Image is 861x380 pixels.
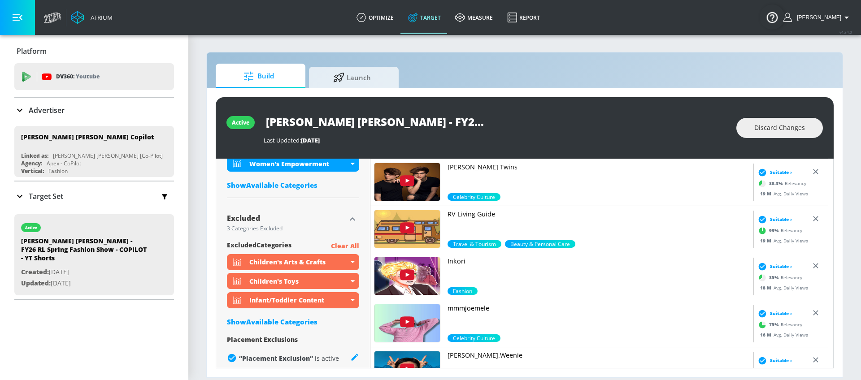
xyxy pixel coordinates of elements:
img: UUlAa0YLrW4MaIKOWaeZR9Xg [374,304,440,342]
div: Infant/Toddler Content [227,292,359,308]
div: active[PERSON_NAME] [PERSON_NAME] - FY26 RL Spring Fashion Show - COPILOT - YT ShortsCreated:[DAT... [14,214,174,295]
p: [DATE] [21,278,147,289]
div: Target Set [14,181,174,211]
div: ShowAvailable Categories [227,181,359,190]
p: [PERSON_NAME].Weenie [448,351,750,360]
span: Updated: [21,279,51,287]
p: mmmjoemele [448,304,750,313]
div: [PERSON_NAME] [PERSON_NAME] - FY26 RL Spring Fashion Show - COPILOT - YT Shorts [21,237,147,267]
div: Infant/Toddler Content [249,296,348,304]
span: Suitable › [770,263,792,270]
img: UUyMS2NT-u6WaIa9jPIZCang [374,210,440,248]
div: Vertical: [21,167,44,175]
p: Platform [17,46,47,56]
div: Suitable › [756,262,792,271]
div: Excluded [227,215,346,222]
div: 30.0% [505,240,575,248]
div: Women's Empowerment [227,155,359,172]
a: [PERSON_NAME] Twins [448,163,750,193]
div: Relevancy [756,365,802,378]
span: Beauty & Personal Care [505,240,575,248]
span: Suitable › [770,310,792,317]
div: Avg. Daily Views [756,237,808,244]
span: 35 % [769,274,781,281]
div: Atrium [87,13,113,22]
div: [PERSON_NAME] [PERSON_NAME] [Co-Pilot] [53,152,163,160]
div: Platform [14,39,174,64]
div: Fashion [48,167,68,175]
p: RV Living Guide [448,210,750,219]
div: Avg. Daily Views [756,284,808,291]
button: Discard Changes [736,118,823,138]
div: “ Placement Exclusion “ [239,354,339,363]
div: Avg. Daily Views [756,190,808,197]
div: 38.3% [448,193,500,201]
button: Open Resource Center [760,4,785,30]
span: Travel & Tourism [448,240,501,248]
div: 99.0% [448,240,501,248]
span: 99 % [769,227,781,234]
span: 18 M [760,284,774,290]
div: DV360: Youtube [14,63,174,90]
a: mmmjoemele [448,304,750,334]
span: 38.3 % [769,180,785,187]
span: login as: kacey.labar@zefr.com [793,14,841,21]
div: Linked as: [21,152,48,160]
div: ShowAvailable Categories [227,317,359,326]
div: Relevancy [756,318,802,331]
span: Discard Changes [754,122,805,134]
a: Inkori [448,257,750,287]
span: excluded Categories [227,241,291,252]
a: RV Living Guide [448,210,750,240]
button: [PERSON_NAME] [783,12,852,23]
div: Children's Toys [227,273,359,289]
div: 35.0% [448,287,478,295]
div: Suitable › [756,309,792,318]
p: Target Set [29,191,63,201]
div: Children's Arts & Crafts [249,258,348,266]
span: Created: [21,268,49,276]
div: Apex - CoPilot [47,160,81,167]
img: UUbp9MyKCTEww4CxEzc_Tp0Q [374,163,440,201]
div: Relevancy [756,271,802,284]
div: Suitable › [756,356,792,365]
div: 3 Categories Excluded [227,226,346,231]
span: is active [315,354,339,363]
a: Report [500,1,547,34]
div: Women's Empowerment [249,160,348,168]
p: DV360: [56,72,100,82]
span: 19 M [760,190,774,196]
div: Avg. Daily Views [756,331,808,338]
span: Celebrity Culture [448,193,500,201]
div: [PERSON_NAME] [PERSON_NAME] CopilotLinked as:[PERSON_NAME] [PERSON_NAME] [Co-Pilot]Agency:Apex - ... [14,126,174,177]
a: Target [401,1,448,34]
p: Advertiser [29,105,65,115]
div: Suitable › [756,215,792,224]
div: Relevancy [756,224,802,237]
div: [PERSON_NAME] [PERSON_NAME] Copilot [21,133,154,141]
a: measure [448,1,500,34]
div: 75.0% [448,334,500,342]
span: 19 M [760,237,774,243]
p: Clear All [331,241,359,252]
p: Youtube [76,72,100,81]
div: Placement Exclusions [227,335,359,344]
span: Suitable › [770,169,792,176]
p: [DATE] [21,267,147,278]
span: Build [225,65,293,87]
a: optimize [349,1,401,34]
span: v 4.24.0 [839,30,852,35]
p: Inkori [448,257,750,266]
a: Atrium [71,11,113,24]
div: Relevancy [756,177,806,190]
div: active [232,119,249,126]
div: Children's Toys [249,277,348,285]
img: UUGapJkNOgRQhzWj6wFKd9ew [374,257,440,295]
div: active [25,225,37,230]
div: Advertiser [14,98,174,123]
span: Fashion [448,287,478,295]
span: 16 M [760,331,774,337]
span: Celebrity Culture [448,334,500,342]
span: Launch [318,67,386,88]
